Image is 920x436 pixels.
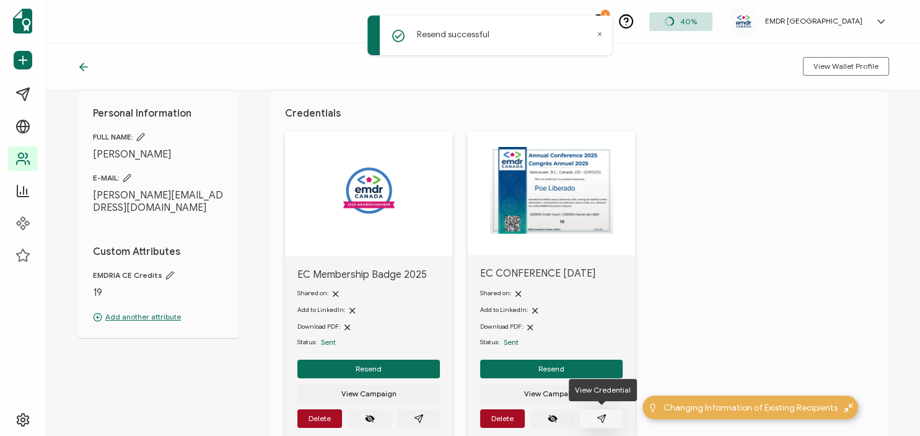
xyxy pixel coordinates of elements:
[569,379,637,401] div: View Credential
[93,246,223,258] h1: Custom Attributes
[480,267,623,281] span: EC CONFERENCE [DATE]
[480,409,525,428] button: Delete
[93,311,223,323] p: Add another attribute
[297,269,440,281] span: EC Membership Badge 2025
[480,337,499,347] span: Status:
[297,306,345,314] span: Add to LinkedIn:
[491,415,514,422] span: Delete
[93,107,223,120] h1: Personal Information
[321,337,336,347] span: Sent
[93,173,223,183] span: E-MAIL:
[480,306,528,314] span: Add to LinkedIn:
[297,385,440,403] button: View Campaign
[664,401,838,414] span: Changing Information of Existing Recipients
[297,409,342,428] button: Delete
[538,365,564,373] span: Resend
[93,189,223,214] span: [PERSON_NAME][EMAIL_ADDRESS][DOMAIN_NAME]
[858,376,920,436] iframe: Chat Widget
[414,414,424,424] ion-icon: paper plane outline
[297,289,328,297] span: Shared on:
[417,28,489,41] p: Resend successful
[734,14,753,30] img: 2b48e83a-b412-4013-82c0-b9b806b5185a.png
[13,9,32,33] img: sertifier-logomark-colored.svg
[297,323,340,331] span: Download PDF:
[480,360,623,378] button: Resend
[765,17,862,25] h5: EMDR [GEOGRAPHIC_DATA]
[341,390,396,398] span: View Campaign
[844,403,853,412] img: minimize-icon.svg
[365,414,375,424] ion-icon: eye off
[601,10,610,19] div: 3
[93,270,223,280] span: EMDRIA CE Credits
[93,287,223,299] span: 19
[356,365,382,373] span: Resend
[285,107,874,120] h1: Credentials
[480,385,623,403] button: View Campaign
[480,323,523,331] span: Download PDF:
[93,132,223,142] span: FULL NAME:
[597,414,607,424] ion-icon: paper plane outline
[680,17,697,26] span: 40%
[524,390,579,398] span: View Campaign
[813,63,878,70] span: View Wallet Profile
[803,57,889,76] button: View Wallet Profile
[297,360,440,378] button: Resend
[480,289,511,297] span: Shared on:
[504,337,519,347] span: Sent
[309,415,331,422] span: Delete
[297,337,317,347] span: Status:
[93,148,223,161] span: [PERSON_NAME]
[548,414,558,424] ion-icon: eye off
